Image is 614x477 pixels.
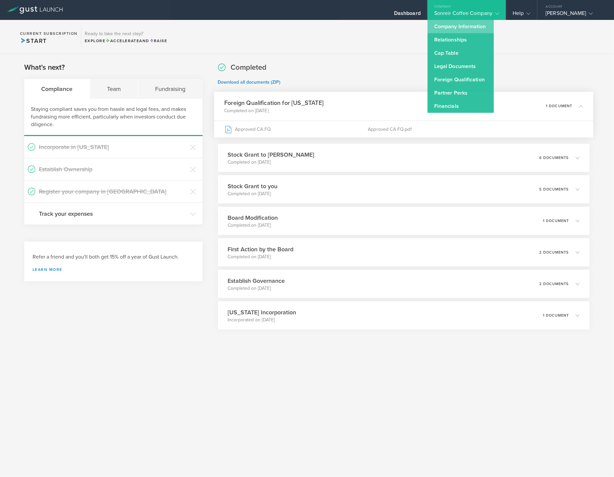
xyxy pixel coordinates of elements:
div: Approved CA FQ [224,121,368,137]
h2: What's next? [24,63,65,72]
div: Fundraising [138,79,203,99]
p: Completed on [DATE] [228,285,285,292]
div: Staying compliant saves you from hassle and legal fees, and makes fundraising more efficient, par... [24,99,203,136]
h3: Ready to take the next step? [85,32,167,36]
span: Accelerate [106,39,140,43]
div: Help [513,10,531,20]
h3: First Action by the Board [228,245,294,254]
h3: Refer a friend and you'll both get 15% off a year of Gust Launch. [33,253,194,261]
p: 5 documents [540,188,569,191]
span: Raise [150,39,167,43]
h3: Incorporate in [US_STATE] [39,143,187,151]
p: 2 documents [540,251,569,254]
p: 1 document [546,104,572,108]
h3: Board Modification [228,213,278,222]
p: Completed on [DATE] [228,191,278,197]
p: 2 documents [540,282,569,286]
h3: Track your expenses [39,209,187,218]
span: and [106,39,150,43]
div: Team [90,79,139,99]
h3: Establish Governance [228,277,285,285]
div: Explore [85,38,167,44]
p: 1 document [543,314,569,317]
div: Approved CA FQ.pdf [368,121,583,137]
h3: Foreign Qualification for [US_STATE] [224,99,324,108]
h2: Completed [231,63,267,72]
h3: [US_STATE] Incorporation [228,308,296,317]
div: [PERSON_NAME] [546,10,602,20]
h2: Current Subscription [20,32,78,36]
h3: Register your company in [GEOGRAPHIC_DATA] [39,187,187,196]
div: Compliance [24,79,90,99]
a: Download all documents (ZIP) [218,79,281,85]
p: Incorporated on [DATE] [228,317,296,323]
p: 6 documents [540,156,569,160]
iframe: Chat Widget [581,445,614,477]
h3: Establish Ownership [39,165,187,174]
div: Dashboard [394,10,421,20]
p: Completed on [DATE] [224,107,324,114]
p: Completed on [DATE] [228,159,315,166]
div: Sonreir Coffee Company [434,10,499,20]
h3: Stock Grant to [PERSON_NAME] [228,150,315,159]
a: Learn more [33,268,194,272]
span: Start [20,37,47,44]
h3: Stock Grant to you [228,182,278,191]
p: Completed on [DATE] [228,222,278,229]
p: Completed on [DATE] [228,254,294,260]
div: Ready to take the next step?ExploreAccelerateandRaise [81,27,170,47]
p: 1 document [543,219,569,223]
